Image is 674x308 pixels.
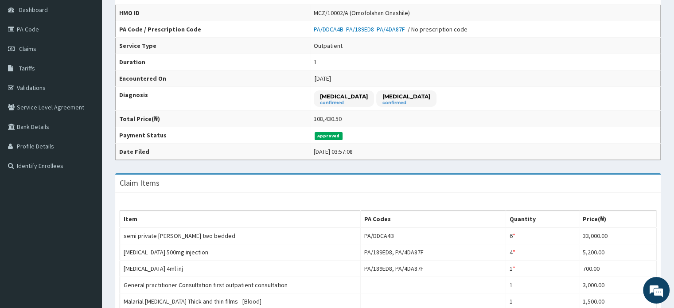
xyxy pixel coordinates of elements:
[120,277,361,293] td: General practitioner Consultation first outpatient consultation
[120,211,361,228] th: Item
[314,114,342,123] div: 108,430.50
[116,5,310,21] th: HMO ID
[314,58,317,66] div: 1
[120,227,361,244] td: semi private [PERSON_NAME] two bedded
[320,93,368,100] p: [MEDICAL_DATA]
[506,261,579,277] td: 1
[116,127,310,144] th: Payment Status
[116,21,310,38] th: PA Code / Prescription Code
[382,93,430,100] p: [MEDICAL_DATA]
[116,144,310,160] th: Date Filed
[579,261,656,277] td: 700.00
[579,211,656,228] th: Price(₦)
[315,132,343,140] span: Approved
[361,227,506,244] td: PA/DDCA4B
[361,211,506,228] th: PA Codes
[346,25,377,33] a: PA/189ED8
[116,38,310,54] th: Service Type
[19,45,36,53] span: Claims
[320,101,368,105] small: confirmed
[506,227,579,244] td: 6
[116,111,310,127] th: Total Price(₦)
[314,147,353,156] div: [DATE] 03:57:08
[506,211,579,228] th: Quantity
[361,261,506,277] td: PA/189ED8, PA/4DA87F
[116,54,310,70] th: Duration
[120,261,361,277] td: [MEDICAL_DATA] 4ml inj
[116,87,310,111] th: Diagnosis
[19,64,35,72] span: Tariffs
[361,244,506,261] td: PA/189ED8, PA/4DA87F
[120,179,160,187] h3: Claim Items
[314,25,468,34] div: / No prescription code
[377,25,408,33] a: PA/4DA87F
[579,227,656,244] td: 33,000.00
[579,277,656,293] td: 3,000.00
[19,6,48,14] span: Dashboard
[506,244,579,261] td: 4
[116,70,310,87] th: Encountered On
[314,8,410,17] div: MCZ/10002/A (Omofolahan Onashile)
[382,101,430,105] small: confirmed
[315,74,331,82] span: [DATE]
[506,277,579,293] td: 1
[120,244,361,261] td: [MEDICAL_DATA] 500mg injection
[314,25,346,33] a: PA/DDCA4B
[579,244,656,261] td: 5,200.00
[314,41,343,50] div: Outpatient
